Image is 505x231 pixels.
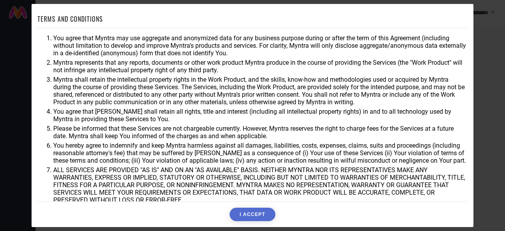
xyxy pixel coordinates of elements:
button: I ACCEPT [230,208,275,221]
h1: TERMS AND CONDITIONS [37,14,103,24]
li: Please be informed that these Services are not chargeable currently. However, Myntra reserves the... [53,125,468,140]
li: ALL SERVICES ARE PROVIDED "AS IS" AND ON AN "AS AVAILABLE" BASIS. NEITHER MYNTRA NOR ITS REPRESEN... [53,166,468,204]
li: You agree that [PERSON_NAME] shall retain all rights, title and interest (including all intellect... [53,108,468,123]
li: You hereby agree to indemnify and keep Myntra harmless against all damages, liabilities, costs, e... [53,142,468,164]
li: Myntra shall retain the intellectual property rights in the Work Product, and the skills, know-ho... [53,76,468,106]
li: Myntra represents that any reports, documents or other work product Myntra produce in the course ... [53,59,468,74]
li: You agree that Myntra may use aggregate and anonymized data for any business purpose during or af... [53,34,468,57]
